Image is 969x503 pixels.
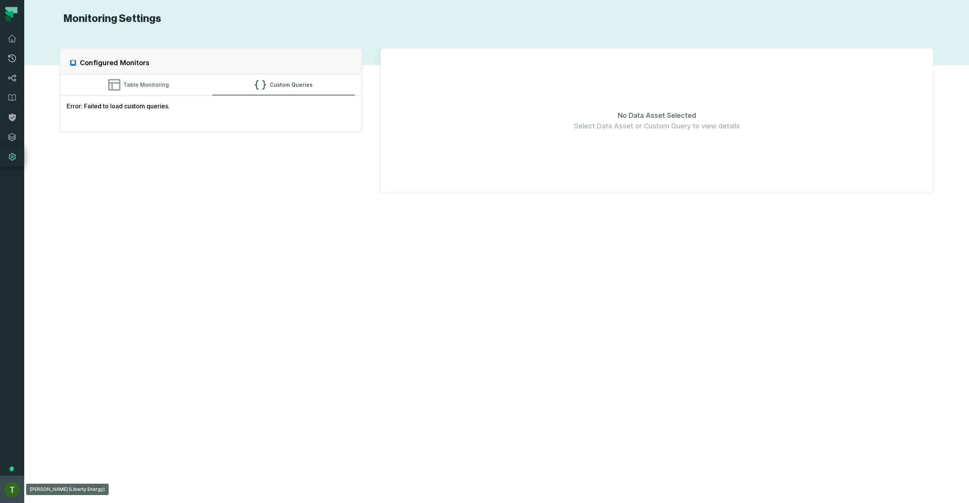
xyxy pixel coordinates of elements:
[60,12,161,25] h1: Monitoring Settings
[618,110,696,121] span: No Data Asset Selected
[8,466,15,472] div: Tooltip anchor
[61,95,362,117] div: Error: Failed to load custom queries.
[67,75,210,95] button: Table Monitoring
[574,121,740,131] span: Select Data Asset or Custom Query to view details
[80,58,150,68] h2: Configured Monitors
[26,484,109,495] div: [PERSON_NAME] (Liberty Energy)
[5,482,20,497] img: avatar of Tomer Galun
[212,75,355,95] button: Custom Queries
